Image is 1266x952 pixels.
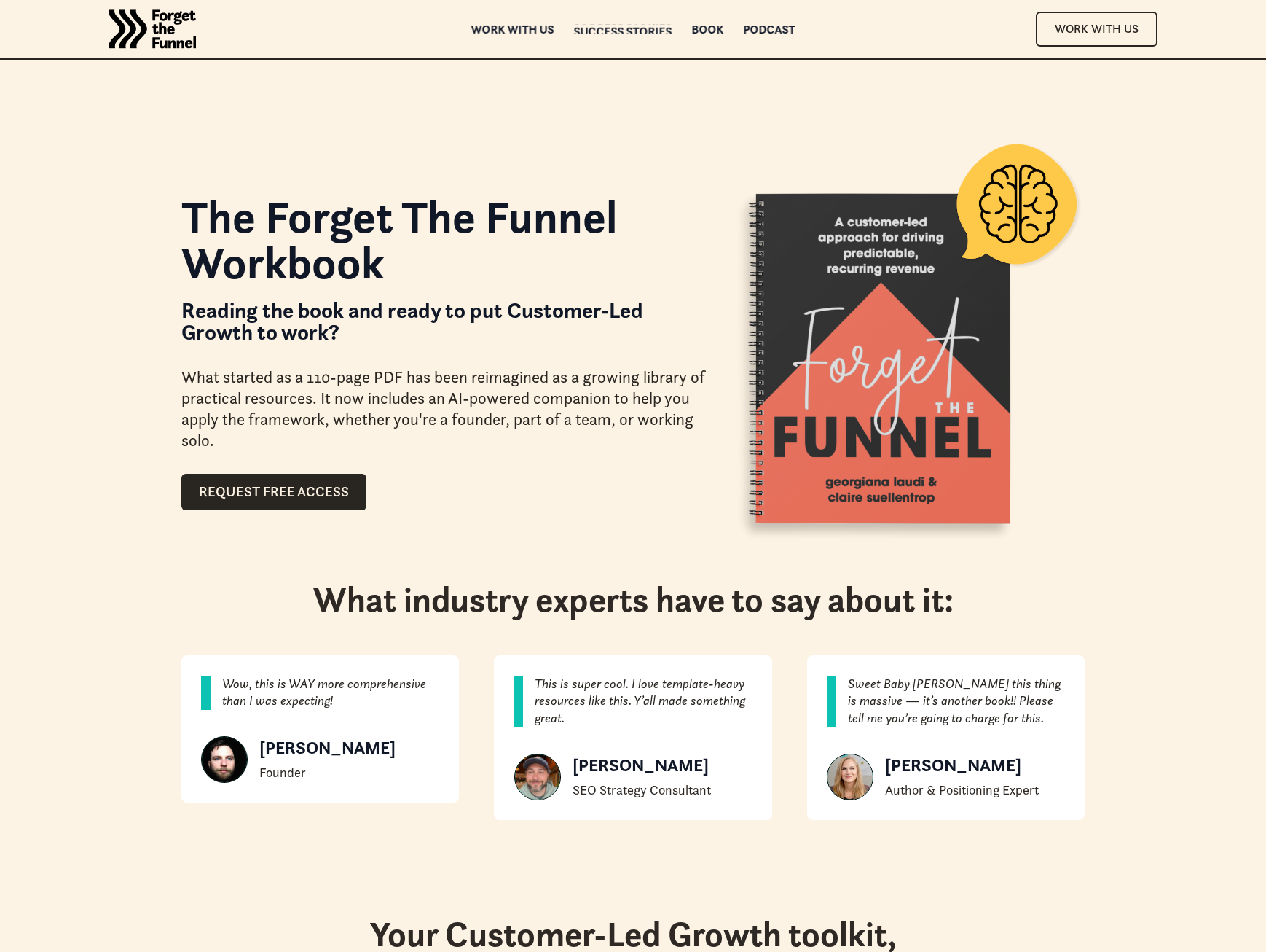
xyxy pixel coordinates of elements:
h1: The Forget The Funnel Workbook [181,194,706,285]
a: Work With Us [1036,12,1157,46]
div: [PERSON_NAME] [885,754,1039,779]
div: Author & Positioning Expert [885,781,1039,799]
div: [PERSON_NAME] [573,754,711,779]
em: Sweet Baby [PERSON_NAME] this thing is massive — it’s another book!! Please tell me you’re going ... [848,676,1061,727]
a: Request Free Access [181,474,366,510]
h2: What industry experts have to say about it: [313,579,954,621]
div: [PERSON_NAME] [259,736,396,761]
div: SEO Strategy Consultant [573,781,711,799]
a: Work with us [471,24,554,34]
em: This is super cool. I love template-heavy resources like this. Y’all made something great. [535,676,745,727]
div: Success Stories [574,26,672,36]
div: Founder [259,764,396,781]
div: What started as a 110-page PDF has been reimagined as a growing library of practical resources. I... [181,367,706,452]
a: Book [692,24,724,34]
em: Wow, this is WAY more comprehensive than I was expecting! [222,676,426,709]
strong: Reading the book and ready to put Customer-Led Growth to work? [181,297,643,346]
a: Success StoriesSuccess Stories [574,24,672,34]
a: Podcast [744,24,795,34]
